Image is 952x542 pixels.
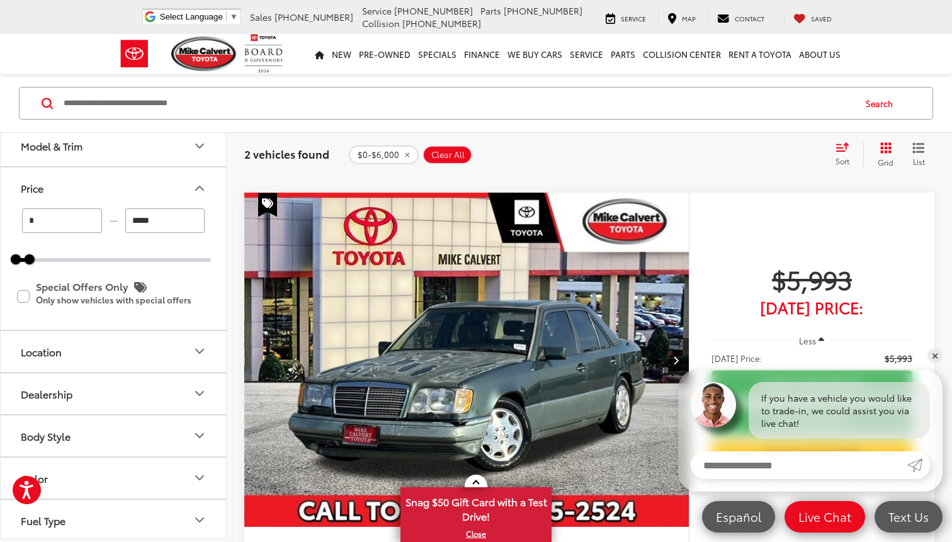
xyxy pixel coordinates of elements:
button: Next image [664,338,689,382]
button: Less [793,329,831,352]
div: Dealership [192,386,207,401]
span: [DATE] Price: [711,301,912,313]
span: [PHONE_NUMBER] [402,17,481,30]
button: Body StyleBody Style [1,415,227,456]
div: Model & Trim [192,138,207,154]
span: ​ [226,12,227,21]
a: About Us [795,34,844,74]
span: Saved [811,14,832,23]
img: Toyota [111,33,158,74]
a: My Saved Vehicles [784,11,841,24]
button: Clear All [422,145,472,164]
div: Price [21,182,43,194]
a: Collision Center [639,34,725,74]
div: Price [192,181,207,196]
div: Fuel Type [21,514,65,526]
button: remove 0-6000 [349,145,419,164]
span: Map [682,14,696,23]
a: Service [566,34,607,74]
button: Grid View [863,142,903,167]
a: Text Us [875,501,943,533]
div: Fuel Type [192,512,207,528]
div: Dealership [21,387,72,399]
span: [DATE] Price: [711,352,762,364]
span: [PHONE_NUMBER] [504,4,582,17]
a: Home [311,34,328,74]
button: List View [903,142,934,167]
span: Clear All [431,149,465,159]
span: Service [621,14,646,23]
span: Español [710,509,768,524]
p: Only show vehicles with special offers [36,296,210,305]
img: Mike Calvert Toyota [171,37,238,71]
button: Search [854,88,911,119]
span: — [106,215,122,226]
button: LocationLocation [1,330,227,371]
span: Less [799,335,816,346]
span: 2 vehicles found [244,146,329,161]
a: Map [658,11,705,24]
div: If you have a vehicle you would like to trade-in, we could assist you via live chat! [749,382,930,439]
button: DealershipDealership [1,373,227,414]
span: [PHONE_NUMBER] [394,4,473,17]
a: Submit [907,451,930,479]
button: ColorColor [1,457,227,498]
span: Service [362,4,392,17]
span: List [912,155,925,166]
a: 1994 Mercedes-Benz E-Class E 320 Base1994 Mercedes-Benz E-Class E 320 Base1994 Mercedes-Benz E-Cl... [244,193,690,526]
input: Search by Make, Model, or Keyword [62,88,854,118]
div: 1994 Mercedes-Benz E-Class E 320 Base 0 [244,193,690,526]
button: PricePrice [1,167,227,208]
input: minimum Buy price [22,208,102,233]
div: Location [192,344,207,359]
div: Model & Trim [21,140,82,152]
button: Fuel TypeFuel Type [1,499,227,540]
a: Contact [708,11,774,24]
a: Finance [460,34,504,74]
button: Model & TrimModel & Trim [1,125,227,166]
a: Pre-Owned [355,34,414,74]
button: Select sort value [829,142,863,167]
img: Agent profile photo [691,382,736,427]
span: $0-$6,000 [358,149,399,159]
img: 1994 Mercedes-Benz E-Class E 320 Base [244,193,690,528]
span: Sales [250,11,272,23]
span: Snag $50 Gift Card with a Test Drive! [402,488,550,527]
span: $5,993 [711,263,912,295]
span: $5,993 [885,352,912,364]
a: Live Chat [785,501,865,533]
a: New [328,34,355,74]
div: Color [21,471,48,483]
input: Enter your message [691,451,907,479]
a: Rent a Toyota [725,34,795,74]
span: Live Chat [792,509,858,524]
span: Contact [735,14,764,23]
a: Specials [414,34,460,74]
div: Location [21,345,62,357]
span: Sort [836,155,849,166]
span: Collision [362,17,400,30]
span: Grid [878,156,893,167]
span: Parts [480,4,501,17]
a: Parts [607,34,639,74]
span: Select Language [160,12,223,21]
a: Español [702,501,775,533]
span: Special [258,193,277,217]
a: Select Language​ [160,12,238,21]
a: Service [596,11,655,24]
a: WE BUY CARS [504,34,566,74]
span: Text Us [882,509,935,524]
div: Body Style [21,429,71,441]
input: maximum Buy price [125,208,205,233]
span: ▼ [230,12,238,21]
span: [PHONE_NUMBER] [275,11,353,23]
label: Special Offers Only [17,276,210,317]
div: Color [192,470,207,485]
div: Body Style [192,428,207,443]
